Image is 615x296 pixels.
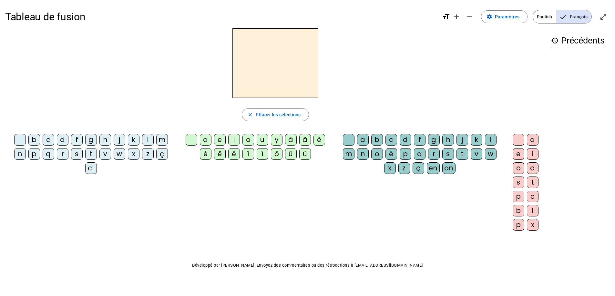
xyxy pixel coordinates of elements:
div: d [57,134,68,146]
div: m [156,134,168,146]
div: x [384,162,396,174]
div: ô [271,148,282,160]
div: a [357,134,369,146]
div: p [28,148,40,160]
div: z [398,162,410,174]
div: l [142,134,154,146]
div: q [414,148,425,160]
div: p [400,148,411,160]
button: Entrer en plein écran [597,10,610,23]
div: a [527,134,538,146]
div: w [114,148,125,160]
div: j [456,134,468,146]
div: z [142,148,154,160]
div: é [200,148,211,160]
div: q [43,148,54,160]
div: ç [413,162,424,174]
mat-icon: open_in_full [600,13,607,21]
div: l [485,134,497,146]
div: x [527,219,538,231]
div: i [527,148,538,160]
div: f [414,134,425,146]
div: o [242,134,254,146]
span: Effacer les sélections [256,111,301,119]
div: f [71,134,83,146]
mat-icon: close [247,112,253,118]
div: b [513,205,524,216]
div: on [442,162,456,174]
div: g [85,134,97,146]
div: à [285,134,297,146]
p: Développé par [PERSON_NAME]. Envoyez des commentaires ou des rétroactions à [EMAIL_ADDRESS][DOMAI... [5,262,610,269]
div: h [442,134,454,146]
button: Diminuer la taille de la police [463,10,476,23]
div: c [43,134,54,146]
button: Effacer les sélections [242,108,309,121]
button: Augmenter la taille de la police [450,10,463,23]
div: â [299,134,311,146]
div: d [400,134,411,146]
div: ê [214,148,226,160]
span: English [533,10,556,23]
div: s [442,148,454,160]
div: ç [156,148,168,160]
mat-icon: history [551,37,559,44]
div: y [271,134,282,146]
div: h [99,134,111,146]
div: n [357,148,369,160]
div: g [428,134,440,146]
div: s [513,177,524,188]
div: n [14,148,26,160]
div: l [527,205,538,216]
button: Paramètres [481,10,528,23]
div: en [427,162,440,174]
h3: Précédents [551,33,605,48]
div: cl [85,162,97,174]
div: ï [257,148,268,160]
div: t [456,148,468,160]
div: c [385,134,397,146]
div: x [128,148,139,160]
div: r [428,148,440,160]
mat-icon: settings [487,14,492,20]
div: b [371,134,383,146]
div: v [99,148,111,160]
div: p [513,191,524,202]
div: o [513,162,524,174]
div: d [527,162,538,174]
div: e [214,134,226,146]
span: Paramètres [495,13,519,21]
div: v [471,148,482,160]
div: t [85,148,97,160]
div: i [228,134,240,146]
div: p [513,219,524,231]
span: Français [556,10,591,23]
mat-button-toggle-group: Language selection [533,10,592,24]
div: c [527,191,538,202]
div: a [200,134,211,146]
div: u [257,134,268,146]
div: è [313,134,325,146]
div: m [343,148,354,160]
div: é [385,148,397,160]
div: k [128,134,139,146]
div: o [371,148,383,160]
div: e [513,148,524,160]
mat-icon: remove [466,13,473,21]
div: r [57,148,68,160]
div: w [485,148,497,160]
div: s [71,148,83,160]
div: ë [228,148,240,160]
div: b [28,134,40,146]
div: k [471,134,482,146]
div: î [242,148,254,160]
h1: Tableau de fusion [5,6,437,27]
div: t [527,177,538,188]
div: ü [299,148,311,160]
mat-icon: add [453,13,460,21]
div: û [285,148,297,160]
mat-icon: format_size [442,13,450,21]
div: j [114,134,125,146]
